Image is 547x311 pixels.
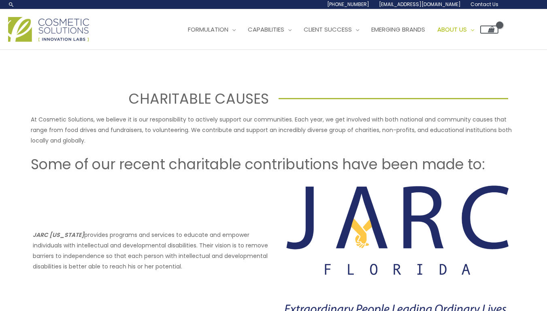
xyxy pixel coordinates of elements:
[39,89,268,109] h1: CHARITABLE CAUSES
[327,1,369,8] span: [PHONE_NUMBER]
[437,25,467,34] span: About Us
[304,25,352,34] span: Client Success
[431,17,480,42] a: About Us
[182,17,242,42] a: Formulation
[242,17,298,42] a: Capabilities
[8,17,89,42] img: Cosmetic Solutions Logo
[365,17,431,42] a: Emerging Brands
[379,1,461,8] span: [EMAIL_ADDRESS][DOMAIN_NAME]
[470,1,498,8] span: Contact Us
[33,231,84,239] strong: JARC [US_STATE]
[248,25,284,34] span: Capabilities
[188,25,228,34] span: Formulation
[480,26,498,34] a: View Shopping Cart, empty
[298,17,365,42] a: Client Success
[33,230,269,272] p: provides programs and services to educate and empower individuals with intellectual and developme...
[8,1,15,8] a: Search icon link
[176,17,498,42] nav: Site Navigation
[31,155,517,174] h2: Some of our recent charitable contributions have been made to:
[31,114,517,146] p: At Cosmetic Solutions, we believe it is our responsibility to actively support our communities. E...
[371,25,425,34] span: Emerging Brands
